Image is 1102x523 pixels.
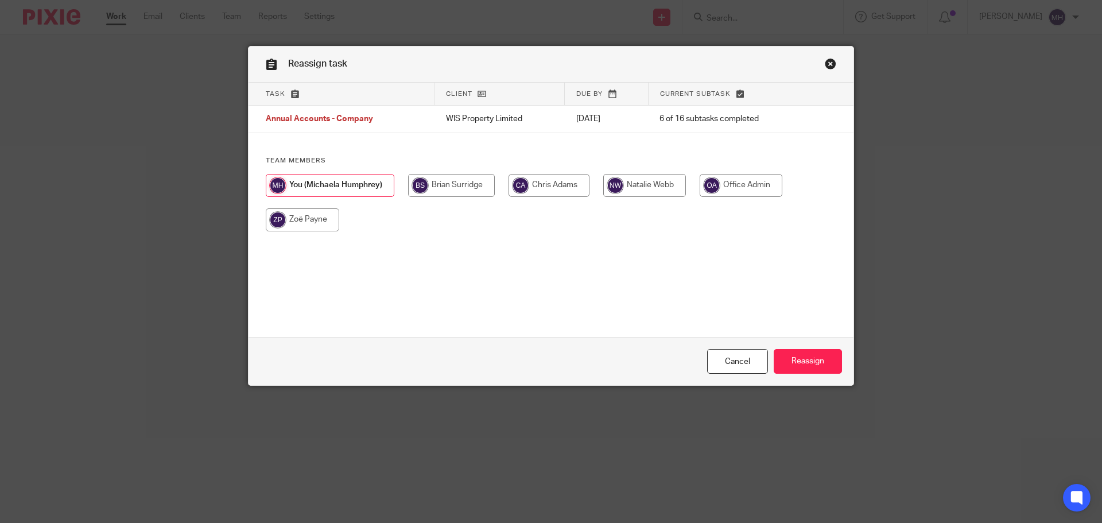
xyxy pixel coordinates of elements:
[288,59,347,68] span: Reassign task
[446,113,553,125] p: WIS Property Limited
[266,156,836,165] h4: Team members
[660,91,731,97] span: Current subtask
[576,113,637,125] p: [DATE]
[707,349,768,374] a: Close this dialog window
[774,349,842,374] input: Reassign
[266,91,285,97] span: Task
[576,91,603,97] span: Due by
[266,115,373,123] span: Annual Accounts - Company
[648,106,808,133] td: 6 of 16 subtasks completed
[825,58,836,73] a: Close this dialog window
[446,91,472,97] span: Client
